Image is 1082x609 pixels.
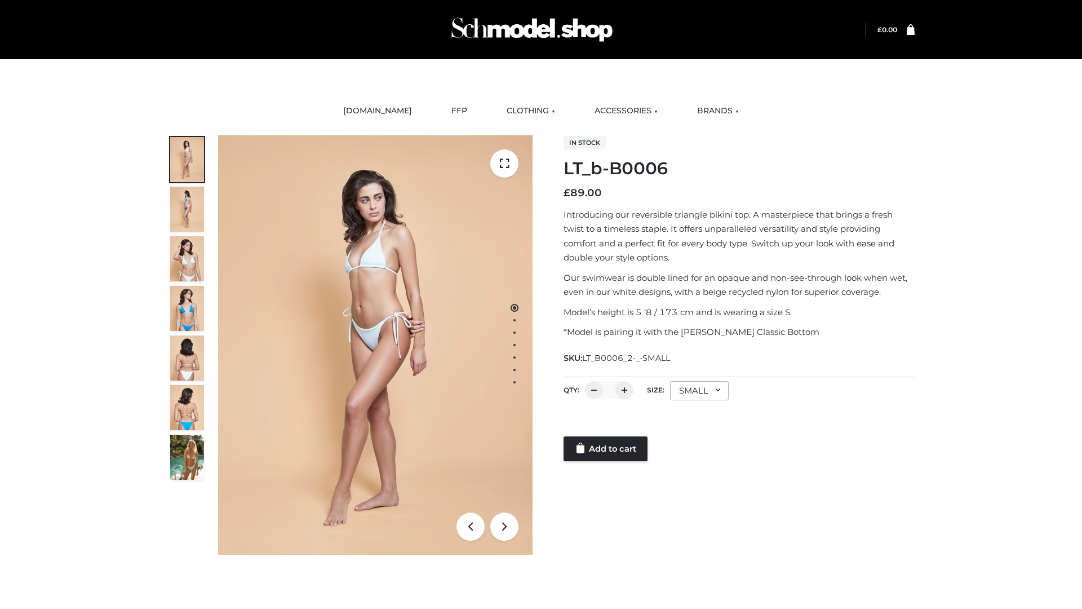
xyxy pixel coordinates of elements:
[582,353,670,363] span: LT_B0006_2-_-SMALL
[689,99,747,123] a: BRANDS
[670,381,729,400] div: SMALL
[877,25,897,34] a: £0.00
[564,158,915,179] h1: LT_b-B0006
[564,386,579,394] label: QTY:
[443,99,476,123] a: FFP
[170,137,204,182] img: ArielClassicBikiniTop_CloudNine_AzureSky_OW114ECO_1-scaled.jpg
[170,236,204,281] img: ArielClassicBikiniTop_CloudNine_AzureSky_OW114ECO_3-scaled.jpg
[564,208,915,265] p: Introducing our reversible triangle bikini top. A masterpiece that brings a fresh twist to a time...
[877,25,882,34] span: £
[564,136,606,149] span: In stock
[218,135,533,555] img: ArielClassicBikiniTop_CloudNine_AzureSky_OW114ECO_1
[170,435,204,480] img: Arieltop_CloudNine_AzureSky2.jpg
[170,286,204,331] img: ArielClassicBikiniTop_CloudNine_AzureSky_OW114ECO_4-scaled.jpg
[564,351,671,365] span: SKU:
[647,386,664,394] label: Size:
[498,99,564,123] a: CLOTHING
[564,325,915,339] p: *Model is pairing it with the [PERSON_NAME] Classic Bottom
[586,99,666,123] a: ACCESSORIES
[564,305,915,320] p: Model’s height is 5 ‘8 / 173 cm and is wearing a size S.
[564,187,602,199] bdi: 89.00
[447,7,617,52] img: Schmodel Admin 964
[170,187,204,232] img: ArielClassicBikiniTop_CloudNine_AzureSky_OW114ECO_2-scaled.jpg
[564,271,915,299] p: Our swimwear is double lined for an opaque and non-see-through look when wet, even in our white d...
[564,436,648,461] a: Add to cart
[170,336,204,381] img: ArielClassicBikiniTop_CloudNine_AzureSky_OW114ECO_7-scaled.jpg
[170,385,204,430] img: ArielClassicBikiniTop_CloudNine_AzureSky_OW114ECO_8-scaled.jpg
[877,25,897,34] bdi: 0.00
[564,187,570,199] span: £
[335,99,420,123] a: [DOMAIN_NAME]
